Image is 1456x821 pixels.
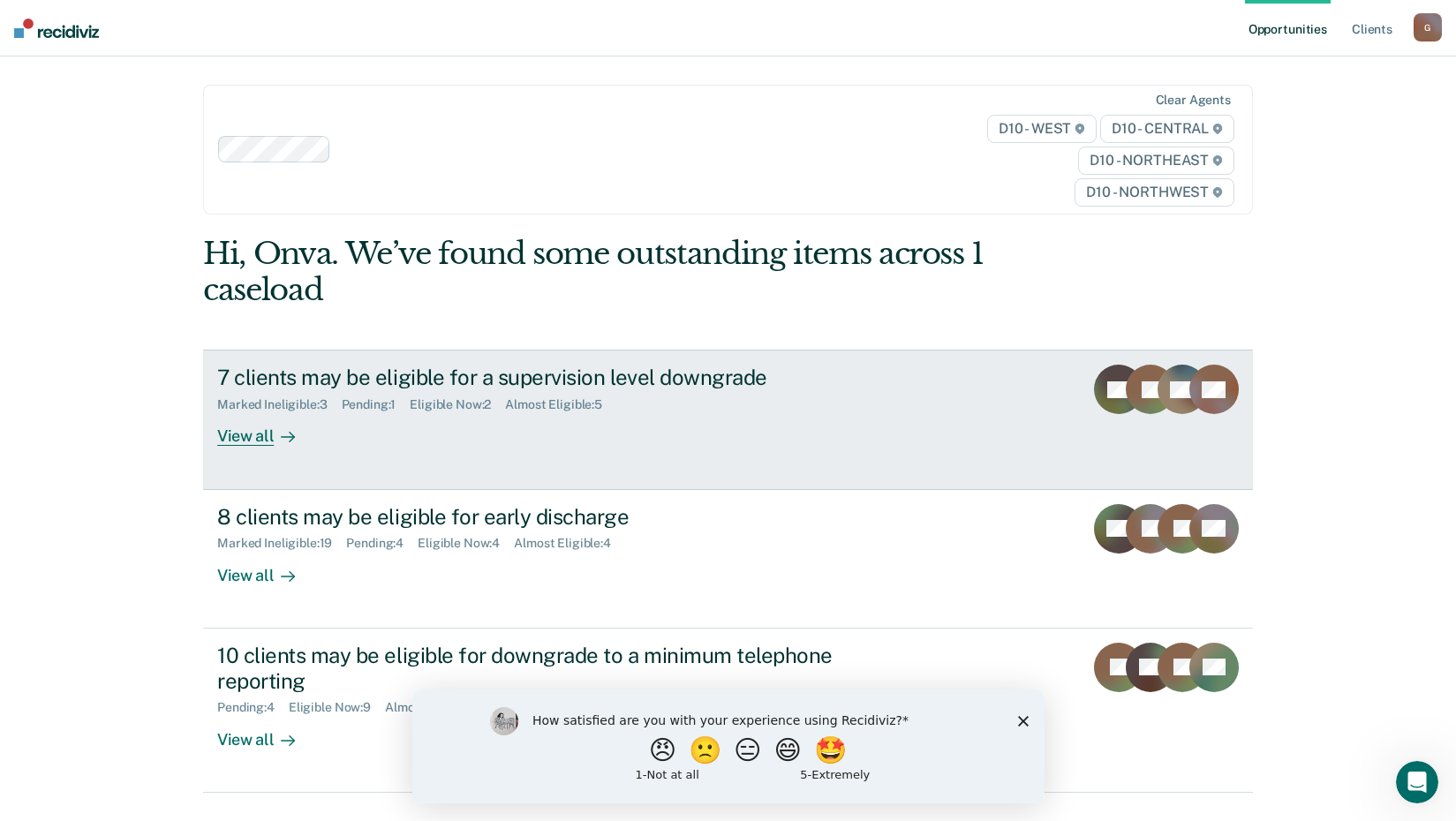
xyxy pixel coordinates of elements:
[217,412,316,447] div: View all
[1100,115,1234,143] span: D10 - CENTRAL
[217,397,341,412] div: Marked Ineligible : 3
[203,490,1253,629] a: 8 clients may be eligible for early dischargeMarked Ineligible:19Pending:4Eligible Now:4Almost El...
[289,700,385,715] div: Eligible Now : 9
[203,629,1253,793] a: 10 clients may be eligible for downgrade to a minimum telephone reportingPending:4Eligible Now:9A...
[418,536,514,551] div: Eligible Now : 4
[514,536,625,551] div: Almost Eligible : 4
[217,715,316,749] div: View all
[410,397,505,412] div: Eligible Now : 2
[1078,147,1233,175] span: D10 - NORTHEAST
[505,397,616,412] div: Almost Eligible : 5
[217,551,316,585] div: View all
[1414,13,1442,41] button: G
[412,689,1045,803] iframe: Survey by Kim from Recidiviz
[203,350,1253,489] a: 7 clients may be eligible for a supervision level downgradeMarked Ineligible:3Pending:1Eligible N...
[1156,93,1231,108] div: Clear agents
[1075,178,1233,207] span: D10 - NORTHWEST
[385,700,494,715] div: Almost Eligible : 1
[217,643,837,694] div: 10 clients may be eligible for downgrade to a minimum telephone reporting
[14,19,99,38] img: Recidiviz
[217,504,837,530] div: 8 clients may be eligible for early discharge
[342,397,411,412] div: Pending : 1
[346,536,418,551] div: Pending : 4
[203,236,1043,308] div: Hi, Onva. We’ve found some outstanding items across 1 caseload
[987,115,1097,143] span: D10 - WEST
[1396,761,1438,803] iframe: Intercom live chat
[217,700,289,715] div: Pending : 4
[217,536,346,551] div: Marked Ineligible : 19
[217,365,837,390] div: 7 clients may be eligible for a supervision level downgrade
